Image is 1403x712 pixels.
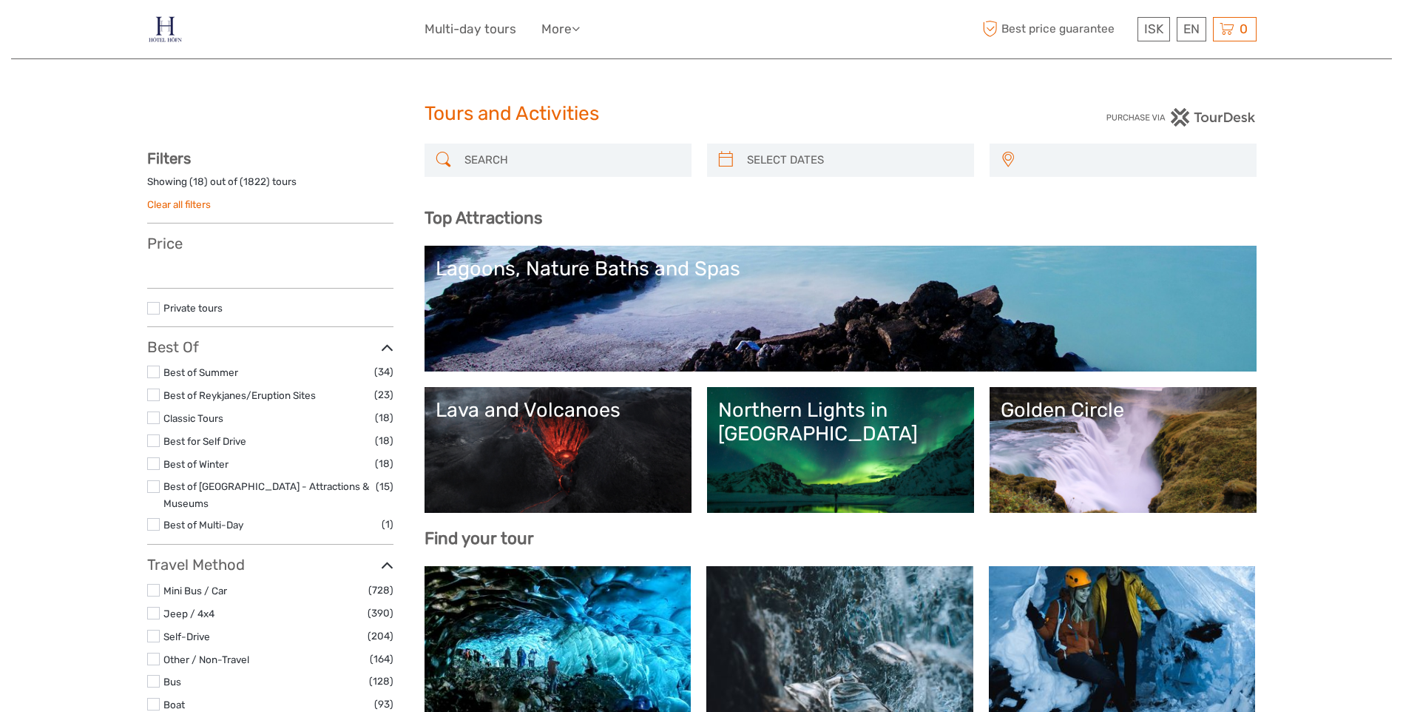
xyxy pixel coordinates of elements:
[147,556,393,574] h3: Travel Method
[718,398,963,446] div: Northern Lights in [GEOGRAPHIC_DATA]
[375,455,393,472] span: (18)
[382,516,393,533] span: (1)
[147,338,393,356] h3: Best Of
[425,528,534,548] b: Find your tour
[374,363,393,380] span: (34)
[163,631,210,642] a: Self-Drive
[147,175,393,198] div: Showing ( ) out of ( ) tours
[147,11,183,47] img: 686-49135f22-265b-4450-95ba-bc28a5d02e86_logo_small.jpg
[1001,398,1245,422] div: Golden Circle
[368,628,393,645] span: (204)
[163,435,246,447] a: Best for Self Drive
[163,480,369,509] a: Best of [GEOGRAPHIC_DATA] - Attractions & Museums
[163,608,214,619] a: Jeep / 4x4
[163,585,227,597] a: Mini Bus / Car
[163,389,316,401] a: Best of Reykjanes/Eruption Sites
[163,676,181,688] a: Bus
[1144,21,1163,36] span: ISK
[163,458,229,470] a: Best of Winter
[425,208,542,228] b: Top Attractions
[370,651,393,668] span: (164)
[1106,108,1256,127] img: PurchaseViaTourDesk.png
[193,175,204,189] label: 18
[541,19,580,40] a: More
[1001,398,1245,502] a: Golden Circle
[147,235,393,252] h3: Price
[436,398,680,422] div: Lava and Volcanoes
[459,147,684,173] input: SEARCH
[741,147,967,173] input: SELECT DATES
[425,19,516,40] a: Multi-day tours
[1177,17,1206,41] div: EN
[425,102,979,126] h1: Tours and Activities
[376,478,393,495] span: (15)
[163,654,249,665] a: Other / Non-Travel
[163,302,223,314] a: Private tours
[368,605,393,622] span: (390)
[436,257,1245,281] div: Lagoons, Nature Baths and Spas
[718,398,963,502] a: Northern Lights in [GEOGRAPHIC_DATA]
[375,432,393,449] span: (18)
[1237,21,1250,36] span: 0
[147,198,211,210] a: Clear all filters
[436,398,680,502] a: Lava and Volcanoes
[368,582,393,599] span: (728)
[375,409,393,426] span: (18)
[163,699,185,711] a: Boat
[163,366,238,378] a: Best of Summer
[369,673,393,690] span: (128)
[374,386,393,403] span: (23)
[979,17,1134,41] span: Best price guarantee
[147,150,191,167] strong: Filters
[163,412,223,424] a: Classic Tours
[436,257,1245,360] a: Lagoons, Nature Baths and Spas
[243,175,266,189] label: 1822
[163,519,243,531] a: Best of Multi-Day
